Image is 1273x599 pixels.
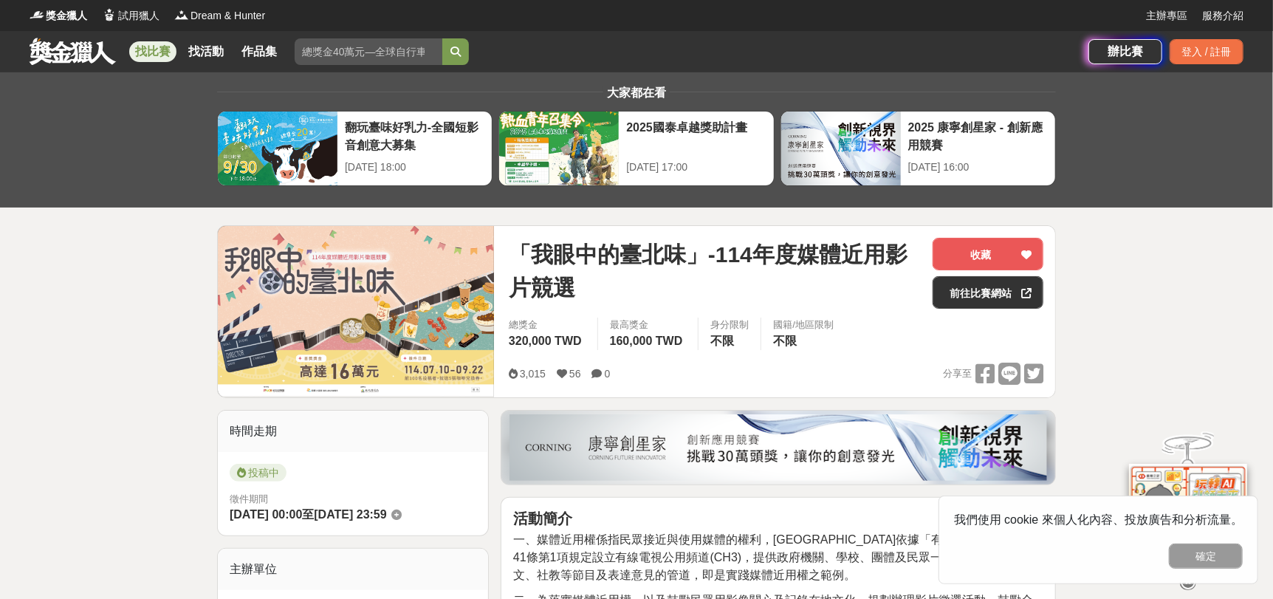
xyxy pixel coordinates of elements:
[182,41,230,62] a: 找活動
[603,86,670,99] span: 大家都在看
[773,335,797,347] span: 不限
[710,318,749,332] div: 身分限制
[509,335,582,347] span: 320,000 TWD
[605,368,611,380] span: 0
[908,160,1048,175] div: [DATE] 16:00
[302,508,314,521] span: 至
[943,363,972,385] span: 分享至
[118,8,159,24] span: 試用獵人
[174,7,189,22] img: Logo
[236,41,283,62] a: 作品集
[513,533,1038,581] span: 一、媒體近用權係指民眾接近與使用媒體的權利，[GEOGRAPHIC_DATA]依據「有線廣播電視法」第41條第1項規定設立有線電視公用頻道(CH3)，提供政府機關、學校、團體及民眾一個播送公益、...
[610,318,687,332] span: 最高獎金
[174,8,265,24] a: LogoDream & Hunter
[345,160,484,175] div: [DATE] 18:00
[217,111,493,186] a: 翻玩臺味好乳力-全國短影音創意大募集[DATE] 18:00
[509,238,921,304] span: 「我眼中的臺北味」-114年度媒體近用影片競選
[509,318,586,332] span: 總獎金
[569,368,581,380] span: 56
[230,493,268,504] span: 徵件期間
[30,8,87,24] a: Logo獎金獵人
[933,238,1043,270] button: 收藏
[626,119,766,152] div: 2025國泰卓越獎助計畫
[102,7,117,22] img: Logo
[129,41,176,62] a: 找比賽
[513,510,572,527] strong: 活動簡介
[1170,39,1243,64] div: 登入 / 註冊
[191,8,265,24] span: Dream & Hunter
[218,549,488,590] div: 主辦單位
[610,335,683,347] span: 160,000 TWD
[773,318,834,332] div: 國籍/地區限制
[710,335,734,347] span: 不限
[230,508,302,521] span: [DATE] 00:00
[345,119,484,152] div: 翻玩臺味好乳力-全國短影音創意大募集
[780,111,1056,186] a: 2025 康寧創星家 - 創新應用競賽[DATE] 16:00
[1202,8,1243,24] a: 服務介紹
[1088,39,1162,64] a: 辦比賽
[933,276,1043,309] a: 前往比賽網站
[230,464,286,482] span: 投稿中
[295,38,442,65] input: 總獎金40萬元—全球自行車設計比賽
[46,8,87,24] span: 獎金獵人
[1129,464,1247,562] img: d2146d9a-e6f6-4337-9592-8cefde37ba6b.png
[498,111,774,186] a: 2025國泰卓越獎助計畫[DATE] 17:00
[218,411,488,452] div: 時間走期
[314,508,386,521] span: [DATE] 23:59
[509,414,1047,481] img: be6ed63e-7b41-4cb8-917a-a53bd949b1b4.png
[520,368,546,380] span: 3,015
[102,8,159,24] a: Logo試用獵人
[626,160,766,175] div: [DATE] 17:00
[30,7,44,22] img: Logo
[908,119,1048,152] div: 2025 康寧創星家 - 創新應用競賽
[218,226,494,397] img: Cover Image
[1169,544,1243,569] button: 確定
[954,513,1243,526] span: 我們使用 cookie 來個人化內容、投放廣告和分析流量。
[1146,8,1187,24] a: 主辦專區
